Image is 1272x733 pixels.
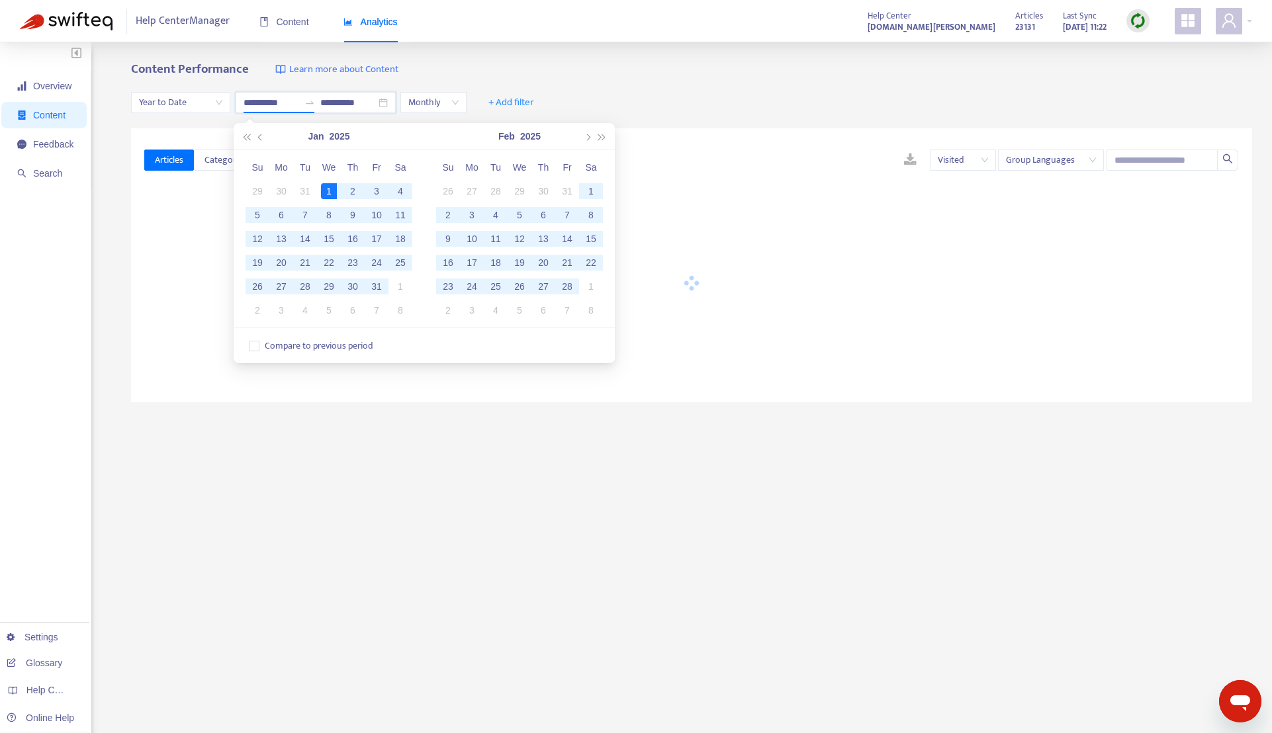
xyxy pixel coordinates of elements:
[17,169,26,178] span: search
[17,110,26,120] span: container
[555,203,579,227] td: 2025-02-07
[269,203,293,227] td: 2025-01-06
[139,93,222,112] span: Year to Date
[345,183,361,199] div: 2
[508,203,531,227] td: 2025-02-05
[341,203,365,227] td: 2025-01-09
[531,203,555,227] td: 2025-02-06
[369,207,385,223] div: 10
[436,203,460,227] td: 2025-02-02
[269,155,293,179] th: Mo
[275,62,398,77] a: Learn more about Content
[484,251,508,275] td: 2025-02-18
[293,227,317,251] td: 2025-01-14
[388,275,412,298] td: 2025-02-01
[273,183,289,199] div: 30
[508,227,531,251] td: 2025-02-12
[345,279,361,294] div: 30
[269,179,293,203] td: 2024-12-30
[293,251,317,275] td: 2025-01-21
[484,227,508,251] td: 2025-02-11
[440,207,456,223] div: 2
[26,685,81,695] span: Help Centers
[478,92,544,113] button: + Add filter
[293,179,317,203] td: 2024-12-31
[365,275,388,298] td: 2025-01-31
[341,275,365,298] td: 2025-01-30
[436,298,460,322] td: 2025-03-02
[464,302,480,318] div: 3
[392,302,408,318] div: 8
[345,207,361,223] div: 9
[250,207,265,223] div: 5
[341,298,365,322] td: 2025-02-06
[293,298,317,322] td: 2025-02-04
[484,298,508,322] td: 2025-03-04
[1063,9,1097,23] span: Last Sync
[512,302,527,318] div: 5
[436,155,460,179] th: Su
[321,207,337,223] div: 8
[484,155,508,179] th: Tu
[317,179,341,203] td: 2025-01-01
[440,231,456,247] div: 9
[343,17,398,27] span: Analytics
[464,279,480,294] div: 24
[559,255,575,271] div: 21
[345,255,361,271] div: 23
[464,183,480,199] div: 27
[512,183,527,199] div: 29
[369,183,385,199] div: 3
[436,251,460,275] td: 2025-02-16
[464,231,480,247] div: 10
[297,302,313,318] div: 4
[464,255,480,271] div: 17
[317,298,341,322] td: 2025-02-05
[535,255,551,271] div: 20
[250,231,265,247] div: 12
[293,155,317,179] th: Tu
[369,279,385,294] div: 31
[273,255,289,271] div: 20
[297,183,313,199] div: 31
[559,279,575,294] div: 28
[579,179,603,203] td: 2025-02-01
[440,302,456,318] div: 2
[293,275,317,298] td: 2025-01-28
[460,275,484,298] td: 2025-02-24
[321,302,337,318] div: 5
[408,93,459,112] span: Monthly
[460,155,484,179] th: Mo
[583,207,599,223] div: 8
[508,179,531,203] td: 2025-01-29
[488,279,504,294] div: 25
[365,179,388,203] td: 2025-01-03
[345,302,361,318] div: 6
[488,231,504,247] div: 11
[246,179,269,203] td: 2024-12-29
[369,255,385,271] div: 24
[488,255,504,271] div: 18
[559,231,575,247] div: 14
[7,712,74,723] a: Online Help
[293,203,317,227] td: 2025-01-07
[392,231,408,247] div: 18
[868,9,911,23] span: Help Center
[531,298,555,322] td: 2025-03-06
[269,251,293,275] td: 2025-01-20
[246,251,269,275] td: 2025-01-19
[33,81,71,91] span: Overview
[555,227,579,251] td: 2025-02-14
[321,183,337,199] div: 1
[341,251,365,275] td: 2025-01-23
[155,153,183,167] span: Articles
[583,183,599,199] div: 1
[440,183,456,199] div: 26
[531,275,555,298] td: 2025-02-27
[7,632,58,642] a: Settings
[460,227,484,251] td: 2025-02-10
[1015,20,1035,34] strong: 23131
[289,62,398,77] span: Learn more about Content
[488,207,504,223] div: 4
[555,251,579,275] td: 2025-02-21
